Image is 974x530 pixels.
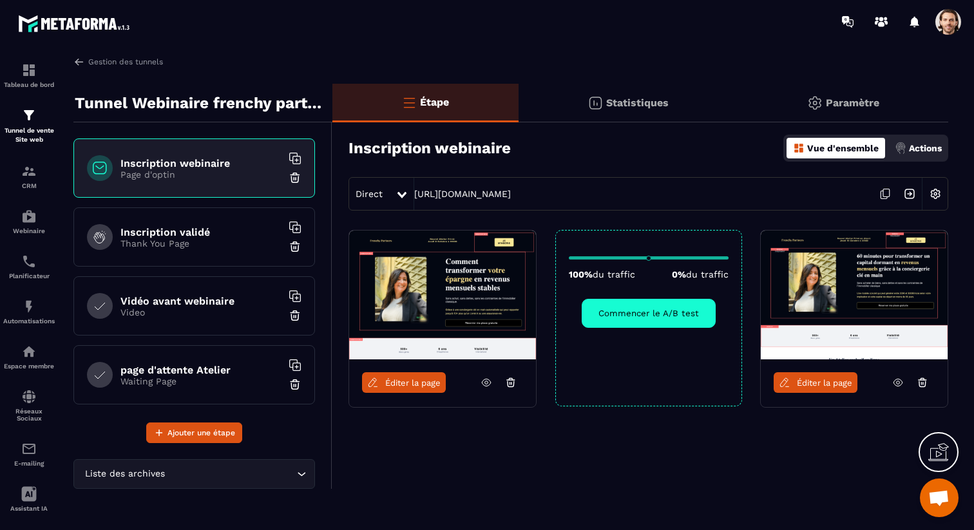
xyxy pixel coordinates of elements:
p: CRM [3,182,55,189]
a: Assistant IA [3,477,55,522]
p: Paramètre [826,97,879,109]
a: automationsautomationsWebinaire [3,199,55,244]
a: automationsautomationsEspace membre [3,334,55,379]
p: 0% [672,269,729,279]
p: Assistant IA [3,505,55,512]
p: Thank You Page [120,238,282,249]
p: Planificateur [3,272,55,279]
a: schedulerschedulerPlanificateur [3,244,55,289]
p: Tableau de bord [3,81,55,88]
span: Éditer la page [385,378,441,388]
p: Statistiques [606,97,669,109]
img: setting-w.858f3a88.svg [923,182,948,206]
img: trash [289,309,301,322]
img: arrow [73,56,85,68]
img: email [21,441,37,457]
a: emailemailE-mailing [3,431,55,477]
img: arrow-next.bcc2205e.svg [897,182,922,206]
p: 100% [569,269,635,279]
span: Éditer la page [797,378,852,388]
p: Vue d'ensemble [807,143,879,153]
img: social-network [21,389,37,404]
img: image [761,231,948,359]
div: Search for option [73,459,315,489]
img: trash [289,240,301,253]
h6: Inscription webinaire [120,157,282,169]
p: Étape [420,96,449,108]
p: Tunnel Webinaire frenchy partners [75,90,323,116]
span: Liste des archives [82,467,167,481]
img: automations [21,299,37,314]
p: Actions [909,143,942,153]
img: automations [21,344,37,359]
a: Gestion des tunnels [73,56,163,68]
a: [URL][DOMAIN_NAME] [414,189,511,199]
button: Ajouter une étape [146,422,242,443]
a: automationsautomationsAutomatisations [3,289,55,334]
h6: page d'attente Atelier [120,364,282,376]
img: bars-o.4a397970.svg [401,95,417,110]
img: setting-gr.5f69749f.svg [807,95,823,111]
a: formationformationTableau de bord [3,53,55,98]
h6: Inscription validé [120,226,282,238]
span: Ajouter une étape [167,426,235,439]
span: Direct [356,189,383,199]
p: Waiting Page [120,376,282,386]
img: formation [21,164,37,179]
p: Réseaux Sociaux [3,408,55,422]
p: Espace membre [3,363,55,370]
img: automations [21,209,37,224]
img: dashboard-orange.40269519.svg [793,142,805,154]
p: Tunnel de vente Site web [3,126,55,144]
img: stats.20deebd0.svg [587,95,603,111]
img: image [349,231,536,359]
img: logo [18,12,134,35]
img: formation [21,62,37,78]
p: Video [120,307,282,317]
p: Page d'optin [120,169,282,180]
a: Éditer la page [362,372,446,393]
p: Webinaire [3,227,55,234]
button: Commencer le A/B test [582,299,716,328]
a: formationformationTunnel de vente Site web [3,98,55,154]
a: Éditer la page [774,372,857,393]
span: du traffic [593,269,635,279]
img: trash [289,378,301,391]
input: Search for option [167,467,294,481]
img: formation [21,108,37,123]
a: formationformationCRM [3,154,55,199]
p: E-mailing [3,460,55,467]
img: scheduler [21,254,37,269]
img: trash [289,171,301,184]
img: actions.d6e523a2.png [895,142,906,154]
h3: Inscription webinaire [349,139,511,157]
a: social-networksocial-networkRéseaux Sociaux [3,379,55,431]
p: Automatisations [3,317,55,325]
div: Ouvrir le chat [920,478,959,517]
h6: Vidéo avant webinaire [120,295,282,307]
span: du traffic [686,269,729,279]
